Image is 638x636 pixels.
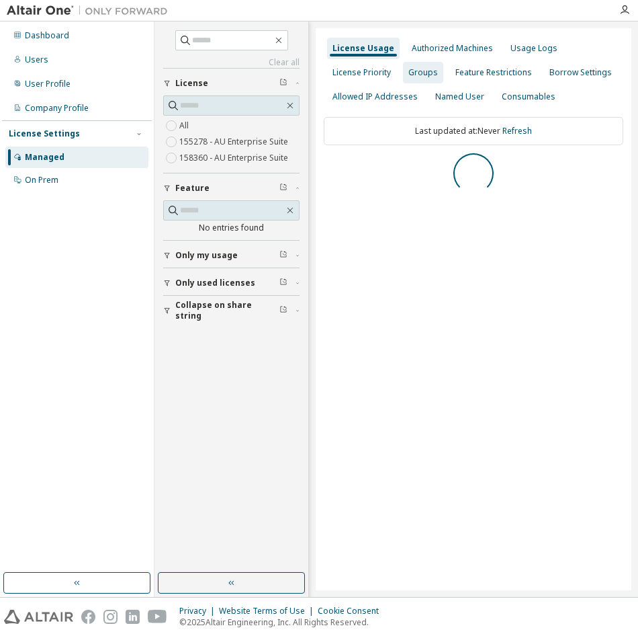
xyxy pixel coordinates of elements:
[332,91,418,102] div: Allowed IP Addresses
[148,610,167,624] img: youtube.svg
[25,103,89,114] div: Company Profile
[163,57,300,68] a: Clear all
[163,268,300,298] button: Only used licenses
[408,67,438,78] div: Groups
[502,91,555,102] div: Consumables
[279,250,287,261] span: Clear filter
[549,67,612,78] div: Borrow Settings
[455,67,532,78] div: Feature Restrictions
[25,79,71,89] div: User Profile
[332,67,391,78] div: License Priority
[175,250,238,261] span: Only my usage
[279,305,287,316] span: Clear filter
[163,241,300,270] button: Only my usage
[103,610,118,624] img: instagram.svg
[279,183,287,194] span: Clear filter
[332,43,394,54] div: License Usage
[25,30,69,41] div: Dashboard
[163,69,300,98] button: License
[175,78,208,89] span: License
[435,91,484,102] div: Named User
[510,43,557,54] div: Usage Logs
[81,610,95,624] img: facebook.svg
[9,128,80,139] div: License Settings
[25,54,48,65] div: Users
[324,117,623,145] div: Last updated at: Never
[279,78,287,89] span: Clear filter
[318,606,387,617] div: Cookie Consent
[25,175,58,186] div: On Prem
[179,118,191,134] label: All
[126,610,140,624] img: linkedin.svg
[25,152,64,163] div: Managed
[179,150,291,166] label: 158360 - AU Enterprise Suite
[179,617,387,628] p: © 2025 Altair Engineering, Inc. All Rights Reserved.
[175,300,279,321] span: Collapse on share string
[279,278,287,288] span: Clear filter
[179,134,291,150] label: 155278 - AU Enterprise Suite
[163,223,300,233] div: No entries found
[219,606,318,617] div: Website Terms of Use
[175,278,255,288] span: Only used licenses
[4,610,73,624] img: altair_logo.svg
[179,606,219,617] div: Privacy
[7,4,175,17] img: Altair One
[163,173,300,203] button: Feature
[175,183,210,194] span: Feature
[502,125,532,136] a: Refresh
[412,43,493,54] div: Authorized Machines
[163,296,300,325] button: Collapse on share string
